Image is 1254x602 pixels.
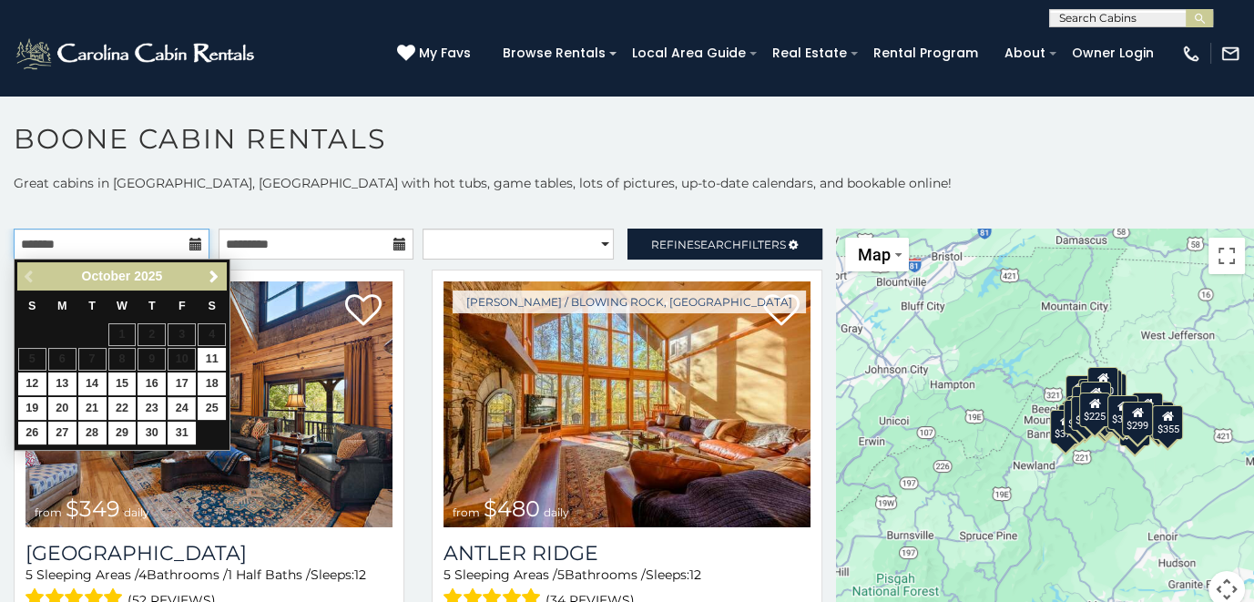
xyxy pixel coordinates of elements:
[557,566,565,583] span: 5
[1063,400,1094,434] div: $325
[78,397,107,420] a: 21
[14,36,260,72] img: White-1-2.png
[494,39,615,67] a: Browse Rentals
[1208,238,1245,274] button: Toggle fullscreen view
[443,541,811,566] a: Antler Ridge
[78,422,107,444] a: 28
[108,422,137,444] a: 29
[864,39,987,67] a: Rental Program
[57,300,67,312] span: Monday
[18,422,46,444] a: 26
[845,238,909,271] button: Change map style
[108,397,137,420] a: 22
[1181,44,1201,64] img: phone-regular-white.png
[48,422,76,444] a: 27
[18,397,46,420] a: 19
[117,300,127,312] span: Wednesday
[198,348,226,371] a: 11
[1070,396,1101,431] div: $395
[995,39,1055,67] a: About
[168,422,196,444] a: 31
[1087,367,1118,402] div: $320
[1107,395,1138,430] div: $380
[453,505,480,519] span: from
[651,238,786,251] span: Refine Filters
[453,291,806,313] a: [PERSON_NAME] / Blowing Rock, [GEOGRAPHIC_DATA]
[1122,402,1153,436] div: $299
[397,44,475,64] a: My Favs
[138,566,147,583] span: 4
[1091,370,1122,404] div: $255
[484,495,540,522] span: $480
[138,372,166,395] a: 16
[134,269,162,283] span: 2025
[207,270,221,284] span: Next
[48,397,76,420] a: 20
[627,229,823,260] a: RefineSearchFilters
[88,300,96,312] span: Tuesday
[1220,44,1240,64] img: mail-regular-white.png
[1095,373,1126,408] div: $250
[345,292,382,331] a: Add to favorites
[419,44,471,63] span: My Favs
[763,39,856,67] a: Real Estate
[1049,410,1080,444] div: $375
[858,245,891,264] span: Map
[694,238,741,251] span: Search
[228,566,311,583] span: 1 Half Baths /
[689,566,701,583] span: 12
[35,505,62,519] span: from
[443,281,811,527] img: Antler Ridge
[198,372,226,395] a: 18
[48,372,76,395] a: 13
[209,300,216,312] span: Saturday
[623,39,755,67] a: Local Area Guide
[443,566,451,583] span: 5
[124,505,149,519] span: daily
[202,265,225,288] a: Next
[1065,375,1096,410] div: $635
[178,300,186,312] span: Friday
[168,372,196,395] a: 17
[138,397,166,420] a: 23
[66,495,120,522] span: $349
[78,372,107,395] a: 14
[1152,405,1183,440] div: $355
[138,422,166,444] a: 30
[82,269,131,283] span: October
[28,300,36,312] span: Sunday
[544,505,569,519] span: daily
[354,566,366,583] span: 12
[18,372,46,395] a: 12
[198,397,226,420] a: 25
[1063,39,1163,67] a: Owner Login
[443,281,811,527] a: Antler Ridge from $480 daily
[1078,393,1109,427] div: $225
[168,397,196,420] a: 24
[1080,382,1111,416] div: $210
[25,541,393,566] h3: Diamond Creek Lodge
[1132,393,1163,427] div: $930
[108,372,137,395] a: 15
[25,566,33,583] span: 5
[25,541,393,566] a: [GEOGRAPHIC_DATA]
[148,300,156,312] span: Thursday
